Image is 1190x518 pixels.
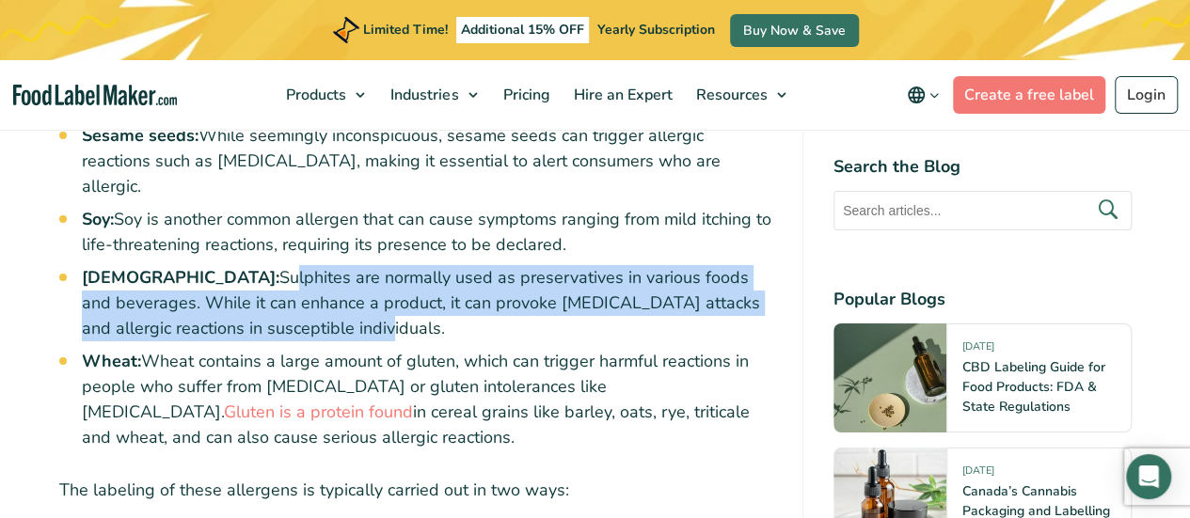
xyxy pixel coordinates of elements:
[82,208,114,230] strong: Soy:
[82,266,279,289] strong: [DEMOGRAPHIC_DATA]:
[953,76,1105,114] a: Create a free label
[962,339,994,361] span: [DATE]
[82,265,772,341] li: Sulphites are normally used as preservatives in various foods and beverages. While it can enhance...
[379,60,486,130] a: Industries
[363,21,448,39] span: Limited Time!
[730,14,859,47] a: Buy Now & Save
[456,17,589,43] span: Additional 15% OFF
[491,60,557,130] a: Pricing
[833,287,1132,312] h4: Popular Blogs
[597,21,715,39] span: Yearly Subscription
[833,191,1132,230] input: Search articles...
[562,60,679,130] a: Hire an Expert
[82,350,141,372] strong: Wheat:
[497,85,551,105] span: Pricing
[962,358,1105,416] a: CBD Labeling Guide for Food Products: FDA & State Regulations
[1115,76,1178,114] a: Login
[82,124,198,147] strong: Sesame seeds:
[385,85,460,105] span: Industries
[567,85,674,105] span: Hire an Expert
[224,400,413,423] a: Gluten is a protein found
[833,154,1132,180] h4: Search the Blog
[962,463,994,485] span: [DATE]
[684,60,795,130] a: Resources
[82,123,772,199] li: While seemingly inconspicuous, sesame seeds can trigger allergic reactions such as [MEDICAL_DATA]...
[82,207,772,258] li: Soy is another common allergen that can cause symptoms ranging from mild itching to life-threaten...
[275,60,374,130] a: Products
[1126,454,1171,499] div: Open Intercom Messenger
[690,85,769,105] span: Resources
[59,477,772,504] p: The labeling of these allergens is typically carried out in two ways:
[280,85,348,105] span: Products
[82,349,772,450] li: Wheat contains a large amount of gluten, which can trigger harmful reactions in people who suffer...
